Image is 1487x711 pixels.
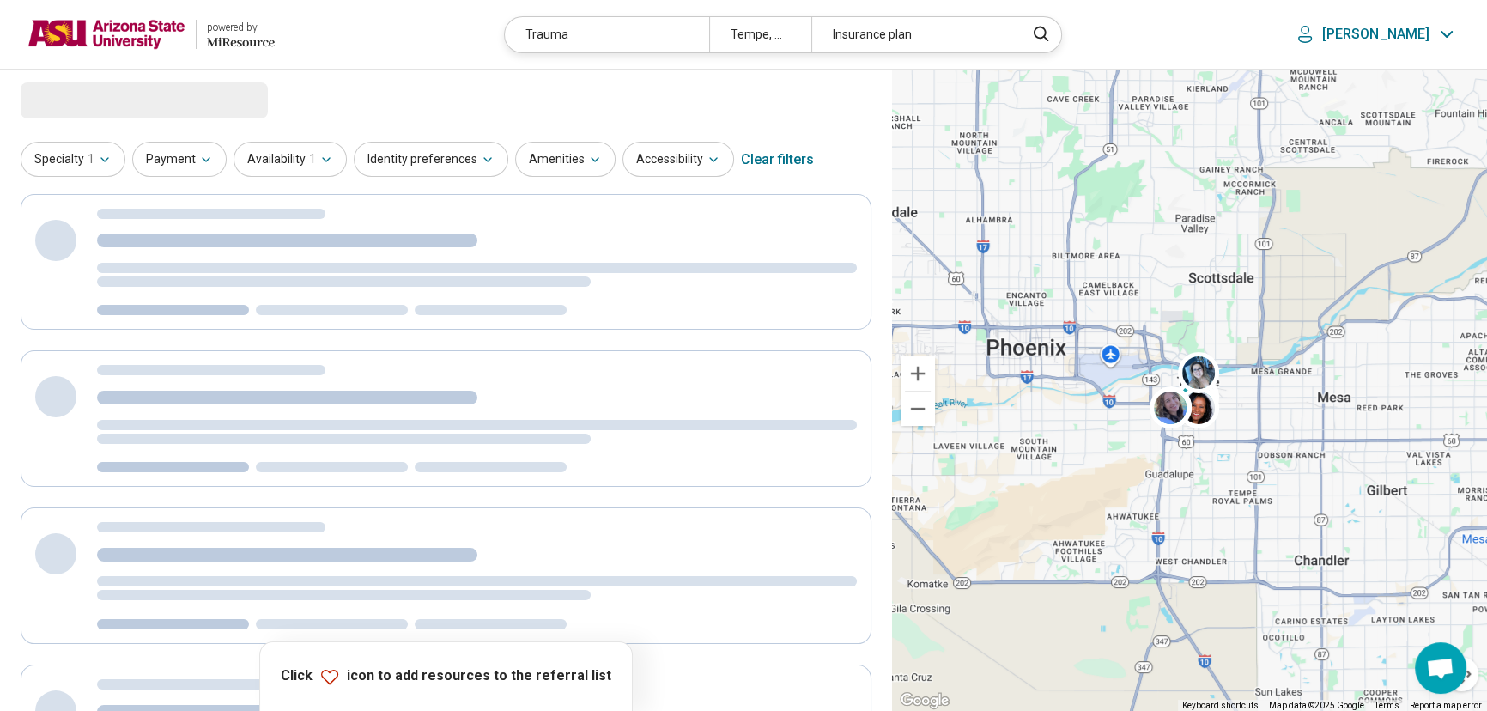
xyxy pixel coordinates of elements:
div: powered by [207,20,275,35]
span: Map data ©2025 Google [1269,701,1364,710]
a: Report a map error [1410,701,1482,710]
a: Terms (opens in new tab) [1375,701,1399,710]
button: Amenities [515,142,616,177]
p: Click icon to add resources to the referral list [281,666,611,687]
button: Zoom in [901,356,935,391]
div: Clear filters [741,139,814,180]
button: Zoom out [901,392,935,426]
button: Payment [132,142,227,177]
span: 1 [88,150,94,168]
a: Arizona State Universitypowered by [27,14,275,55]
div: Trauma [505,17,708,52]
span: Loading... [21,82,165,117]
button: Identity preferences [354,142,508,177]
img: Arizona State University [27,14,185,55]
button: Specialty1 [21,142,125,177]
p: [PERSON_NAME] [1322,26,1429,43]
button: Availability1 [234,142,347,177]
button: Accessibility [622,142,734,177]
div: Tempe, AZ 85281 [709,17,811,52]
div: Insurance plan [811,17,1015,52]
span: 1 [309,150,316,168]
div: Open chat [1415,642,1466,694]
